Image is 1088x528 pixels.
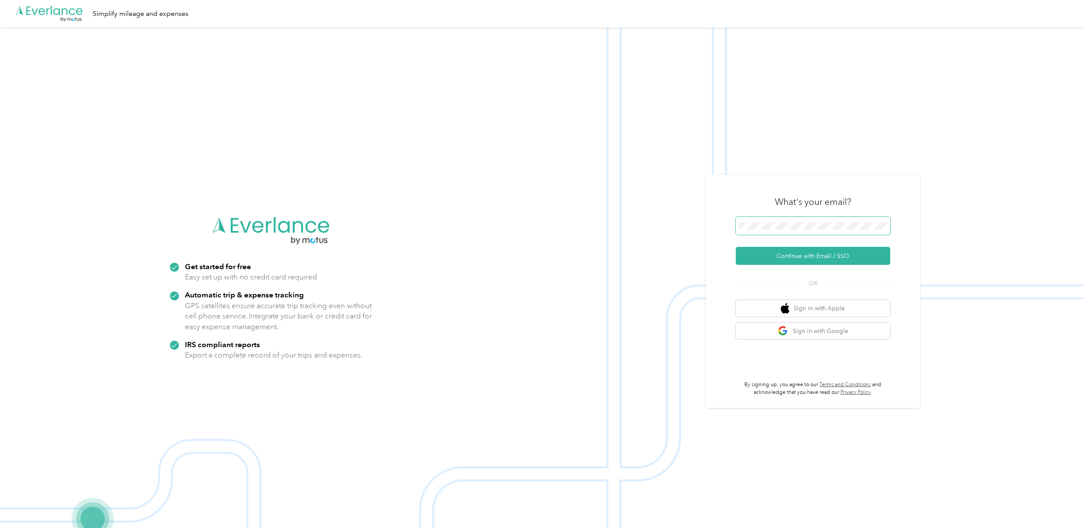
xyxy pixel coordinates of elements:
div: Simplify mileage and expenses [93,9,188,19]
img: google logo [778,326,789,336]
p: Export a complete record of your trips and expenses. [185,350,363,360]
p: Easy set up with no credit card required [185,272,317,282]
button: apple logoSign in with Apple [736,300,890,317]
a: Terms and Conditions [819,381,871,388]
p: By signing up, you agree to our and acknowledge that you have read our . [736,381,890,396]
a: Privacy Policy [840,389,871,396]
strong: Automatic trip & expense tracking [185,290,304,299]
span: OR [798,279,828,288]
img: apple logo [781,303,789,314]
strong: IRS compliant reports [185,340,260,349]
h3: What's your email? [775,196,851,208]
button: Continue with Email / SSO [736,247,890,265]
button: google logoSign in with Google [736,323,890,339]
p: GPS satellites ensure accurate trip tracking even without cell phone service. Integrate your bank... [185,300,372,332]
strong: Get started for free [185,262,251,271]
